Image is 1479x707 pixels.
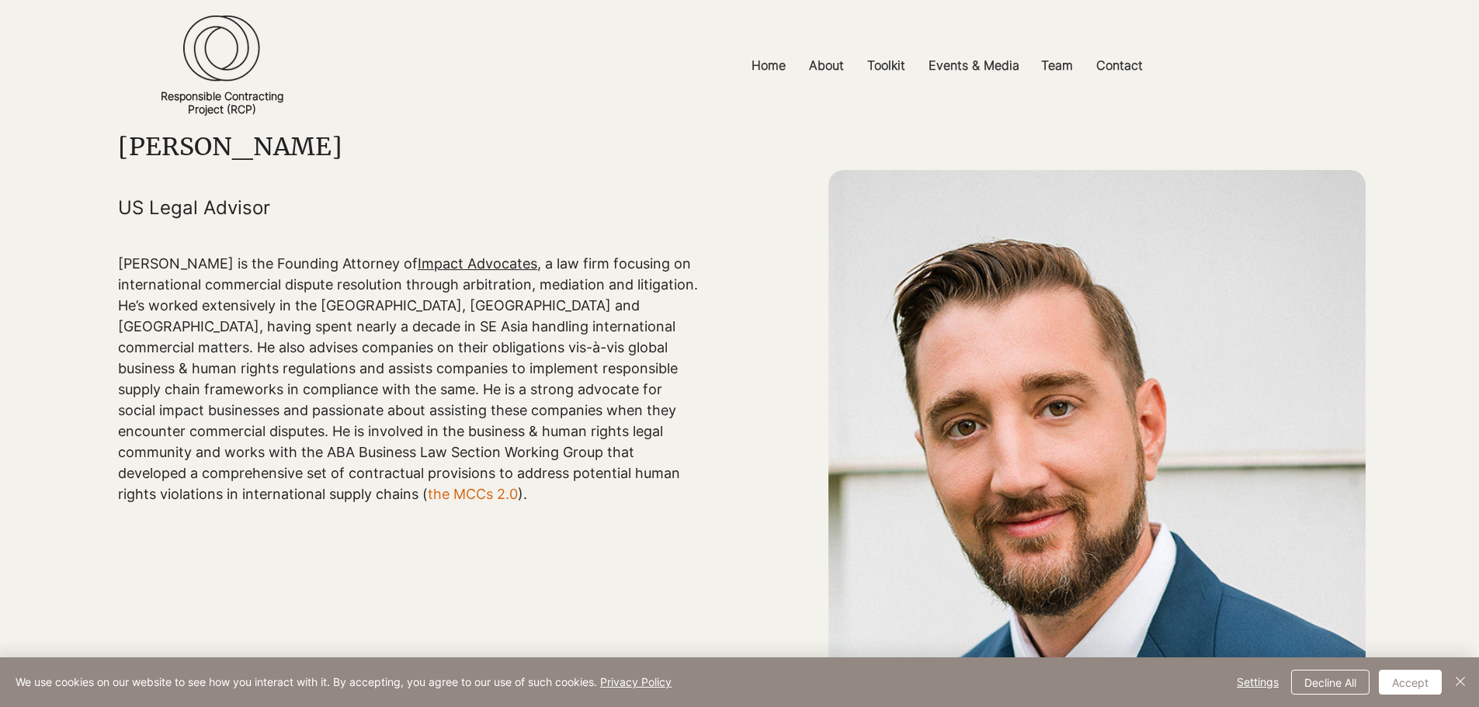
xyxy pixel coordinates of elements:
span: We use cookies on our website to see how you interact with it. By accepting, you agree to our use... [16,675,672,689]
img: Close [1451,672,1470,691]
span: Settings [1237,671,1279,694]
p: [PERSON_NAME] is the Founding Attorney of , a law firm focusing on international commercial dispu... [118,253,703,504]
a: Toolkit [856,48,917,83]
a: Home [740,48,797,83]
a: Impact Advocates [418,255,537,272]
p: Toolkit [859,48,913,83]
nav: Site [553,48,1341,83]
a: Responsible ContractingProject (RCP) [161,89,283,116]
button: Accept [1379,670,1442,695]
button: Close [1451,670,1470,695]
a: the MCCs 2.0 [428,486,518,502]
button: Decline All [1291,670,1370,695]
p: Team [1033,48,1081,83]
p: Events & Media [921,48,1027,83]
a: Team [1029,48,1085,83]
h5: US Legal Advisor [118,196,703,219]
a: Contact [1085,48,1154,83]
p: About [801,48,852,83]
p: Contact [1088,48,1151,83]
p: Home [744,48,793,83]
a: Events & Media [917,48,1029,83]
h1: [PERSON_NAME] [118,131,703,162]
a: Privacy Policy [600,675,672,688]
a: About [797,48,856,83]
